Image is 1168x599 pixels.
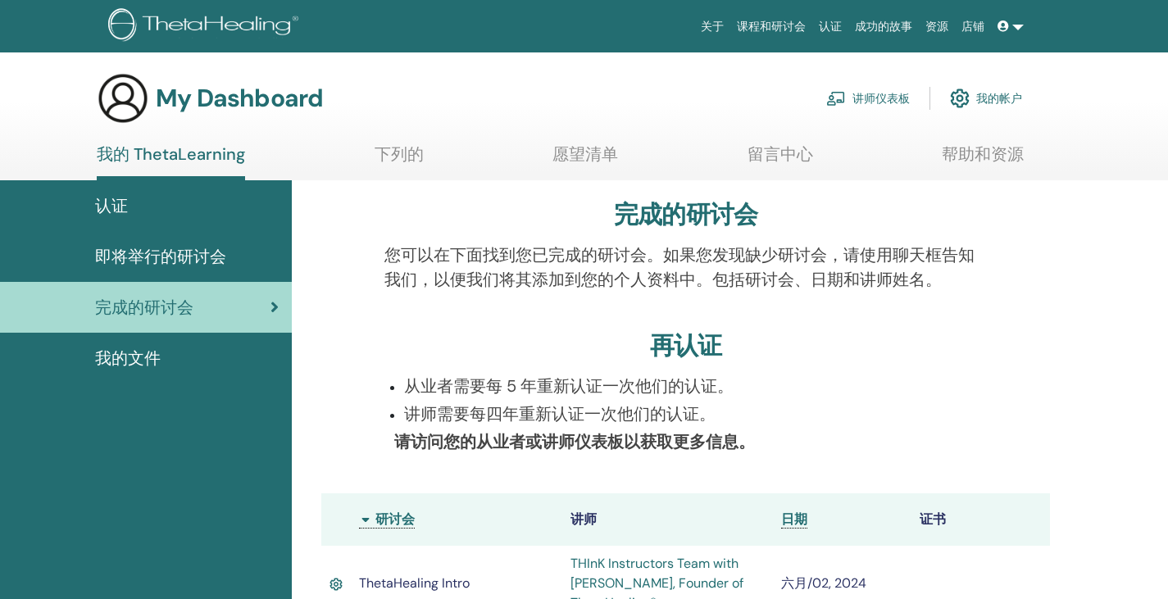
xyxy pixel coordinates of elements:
[781,511,807,529] a: 日期
[97,72,149,125] img: generic-user-icon.jpg
[95,346,161,370] span: 我的文件
[97,144,245,180] a: 我的 ThetaLearning
[95,193,128,218] span: 认证
[404,374,988,398] p: 从业者需要每 5 年重新认证一次他们的认证。
[95,295,193,320] span: 完成的研讨会
[826,91,846,106] img: chalkboard-teacher.svg
[942,144,1024,176] a: 帮助和资源
[329,575,343,593] img: Active Certificate
[781,511,807,528] span: 日期
[848,11,919,42] a: 成功的故事
[359,574,470,592] span: ThetaHealing Intro
[384,243,988,292] p: 您可以在下面找到您已完成的研讨会。如果您发现缺少研讨会，请使用聊天框告知我们，以便我们将其添加到您的个人资料中。包括研讨会、日期和讲师姓名。
[562,493,774,546] th: 讲师
[694,11,730,42] a: 关于
[156,84,323,113] h3: My Dashboard
[919,11,955,42] a: 资源
[552,144,618,176] a: 愿望清单
[614,200,757,229] h3: 完成的研讨会
[108,8,304,45] img: logo.png
[950,84,970,112] img: cog.svg
[911,493,1050,546] th: 证书
[394,431,755,452] b: 请访问您的从业者或讲师仪表板以获取更多信息。
[730,11,812,42] a: 课程和研讨会
[650,331,722,361] h3: 再认证
[748,144,813,176] a: 留言中心
[812,11,848,42] a: 认证
[826,80,910,116] a: 讲师仪表板
[375,144,424,176] a: 下列的
[955,11,991,42] a: 店铺
[404,402,988,426] p: 讲师需要每四年重新认证一次他们的认证。
[950,80,1022,116] a: 我的帐户
[95,244,226,269] span: 即将举行的研讨会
